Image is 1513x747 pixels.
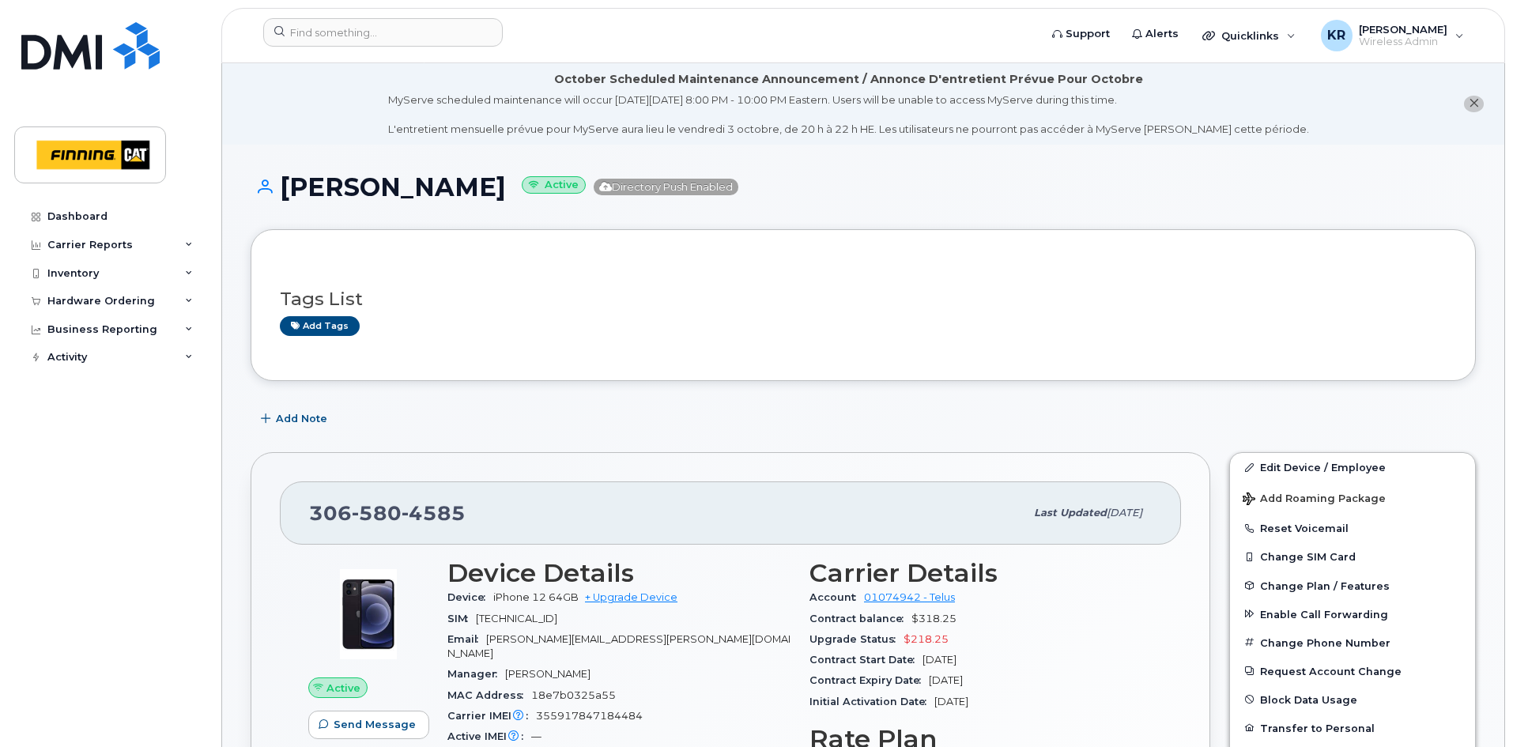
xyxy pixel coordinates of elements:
button: Change SIM Card [1230,542,1475,571]
h3: Carrier Details [809,559,1153,587]
span: Upgrade Status [809,633,904,645]
span: Last updated [1034,507,1107,519]
span: [PERSON_NAME] [505,668,590,680]
span: Directory Push Enabled [594,179,738,195]
img: image20231002-4137094-4ke690.jpeg [321,567,416,662]
span: Device [447,591,493,603]
small: Active [522,176,586,194]
a: Add tags [280,316,360,336]
span: Enable Call Forwarding [1260,608,1388,620]
button: Change Plan / Features [1230,572,1475,600]
span: [PERSON_NAME][EMAIL_ADDRESS][PERSON_NAME][DOMAIN_NAME] [447,633,790,659]
iframe: Messenger Launcher [1444,678,1501,735]
div: October Scheduled Maintenance Announcement / Annonce D'entretient Prévue Pour Octobre [554,71,1143,88]
h3: Device Details [447,559,790,587]
span: $218.25 [904,633,949,645]
span: SIM [447,613,476,624]
button: close notification [1464,96,1484,112]
span: — [531,730,541,742]
span: 4585 [402,501,466,525]
span: Carrier IMEI [447,710,536,722]
button: Send Message [308,711,429,739]
button: Reset Voicemail [1230,514,1475,542]
button: Add Note [251,405,341,433]
span: Send Message [334,717,416,732]
span: Contract Start Date [809,654,923,666]
span: Contract Expiry Date [809,674,929,686]
a: Edit Device / Employee [1230,453,1475,481]
a: + Upgrade Device [585,591,677,603]
h1: [PERSON_NAME] [251,173,1476,201]
span: Active IMEI [447,730,531,742]
span: Initial Activation Date [809,696,934,707]
span: MAC Address [447,689,531,701]
span: [DATE] [929,674,963,686]
button: Change Phone Number [1230,628,1475,657]
span: 18e7b0325a55 [531,689,616,701]
h3: Tags List [280,289,1447,309]
span: Change Plan / Features [1260,579,1390,591]
span: $318.25 [911,613,956,624]
span: Active [326,681,360,696]
span: [TECHNICAL_ID] [476,613,557,624]
span: Contract balance [809,613,911,624]
span: [DATE] [1107,507,1142,519]
span: [DATE] [934,696,968,707]
button: Add Roaming Package [1230,481,1475,514]
button: Transfer to Personal [1230,714,1475,742]
span: Add Note [276,411,327,426]
span: Email [447,633,486,645]
span: iPhone 12 64GB [493,591,579,603]
button: Request Account Change [1230,657,1475,685]
span: 306 [309,501,466,525]
span: Account [809,591,864,603]
span: Add Roaming Package [1243,492,1386,507]
button: Block Data Usage [1230,685,1475,714]
div: MyServe scheduled maintenance will occur [DATE][DATE] 8:00 PM - 10:00 PM Eastern. Users will be u... [388,92,1309,137]
span: 580 [352,501,402,525]
span: Manager [447,668,505,680]
span: [DATE] [923,654,956,666]
span: 355917847184484 [536,710,643,722]
button: Enable Call Forwarding [1230,600,1475,628]
a: 01074942 - Telus [864,591,955,603]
